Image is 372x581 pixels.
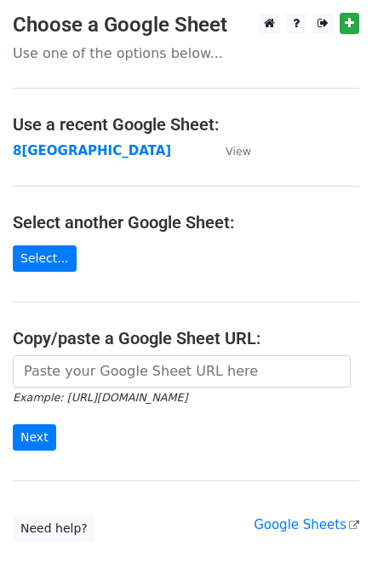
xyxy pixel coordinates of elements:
small: Example: [URL][DOMAIN_NAME] [13,391,187,404]
input: Next [13,424,56,451]
a: 8[GEOGRAPHIC_DATA] [13,143,171,158]
a: View [209,143,251,158]
h4: Copy/paste a Google Sheet URL: [13,328,359,348]
h4: Use a recent Google Sheet: [13,114,359,135]
p: Use one of the options below... [13,44,359,62]
a: Need help? [13,515,95,542]
a: Select... [13,245,77,272]
h4: Select another Google Sheet: [13,212,359,233]
small: View [226,145,251,158]
h3: Choose a Google Sheet [13,13,359,37]
a: Google Sheets [254,517,359,532]
input: Paste your Google Sheet URL here [13,355,351,388]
